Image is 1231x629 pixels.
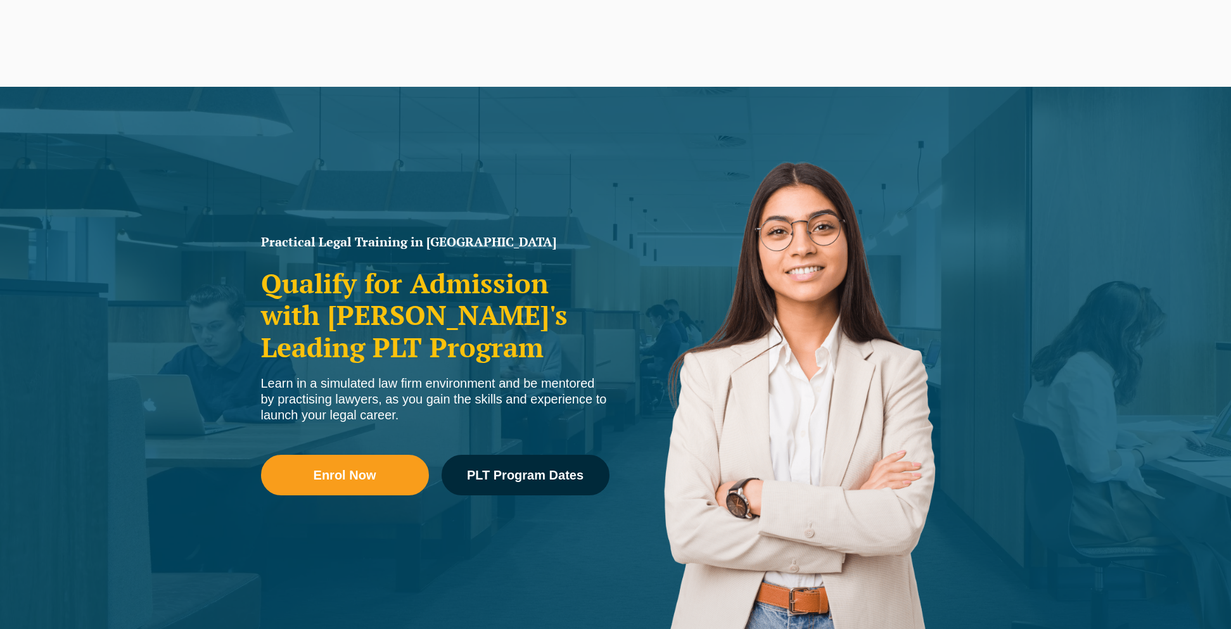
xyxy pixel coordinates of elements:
[261,376,609,423] div: Learn in a simulated law firm environment and be mentored by practising lawyers, as you gain the ...
[261,267,609,363] h2: Qualify for Admission with [PERSON_NAME]'s Leading PLT Program
[261,236,609,248] h1: Practical Legal Training in [GEOGRAPHIC_DATA]
[467,469,584,481] span: PLT Program Dates
[314,469,376,481] span: Enrol Now
[442,455,609,495] a: PLT Program Dates
[261,455,429,495] a: Enrol Now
